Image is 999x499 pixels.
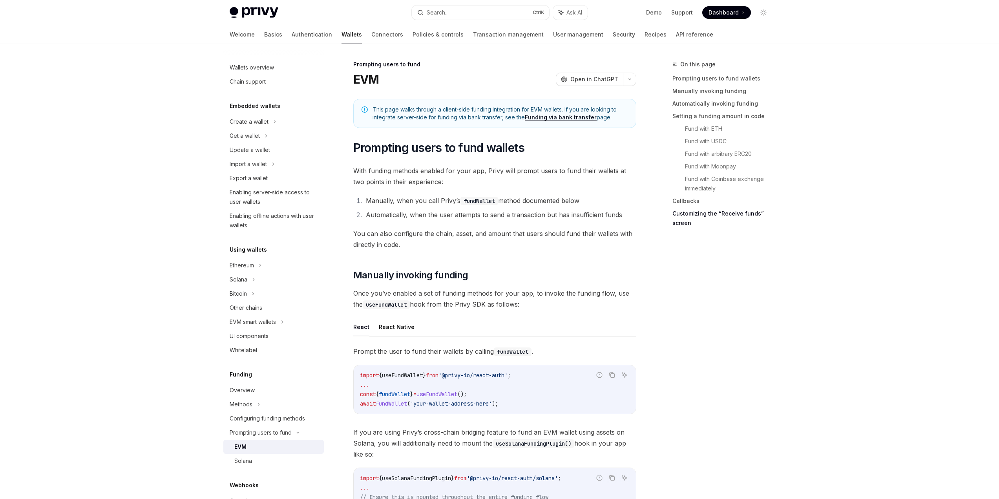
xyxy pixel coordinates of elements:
[230,331,268,341] div: UI components
[382,475,451,482] span: useSolanaFundingPlugin
[371,25,403,44] a: Connectors
[508,372,511,379] span: ;
[676,25,713,44] a: API reference
[558,475,561,482] span: ;
[671,9,693,16] a: Support
[230,77,266,86] div: Chain support
[570,75,618,83] span: Open in ChatGPT
[410,391,413,398] span: }
[672,110,776,122] a: Setting a funding amount in code
[360,484,369,491] span: ...
[264,25,282,44] a: Basics
[525,114,597,121] a: Funding via bank transfer
[353,269,468,281] span: Manually invoking funding
[494,347,531,356] code: fundWallet
[607,473,617,483] button: Copy the contents from the code block
[292,25,332,44] a: Authentication
[223,383,324,397] a: Overview
[353,72,379,86] h1: EVM
[234,442,247,451] div: EVM
[533,9,544,16] span: Ctrl K
[427,8,449,17] div: Search...
[457,391,467,398] span: ();
[413,391,416,398] span: =
[672,97,776,110] a: Automatically invoking funding
[230,400,252,409] div: Methods
[223,209,324,232] a: Enabling offline actions with user wallets
[230,245,267,254] h5: Using wallets
[360,391,376,398] span: const
[685,160,776,173] a: Fund with Moonpay
[230,63,274,72] div: Wallets overview
[672,72,776,85] a: Prompting users to fund wallets
[230,145,270,155] div: Update a wallet
[230,188,319,207] div: Enabling server-side access to user wallets
[680,60,716,69] span: On this page
[230,7,278,18] img: light logo
[594,473,605,483] button: Report incorrect code
[362,106,368,113] svg: Note
[230,303,262,313] div: Other chains
[230,159,267,169] div: Import a wallet
[363,209,636,220] li: Automatically, when the user attempts to send a transaction but has insufficient funds
[379,475,382,482] span: {
[230,386,255,395] div: Overview
[230,261,254,270] div: Ethereum
[685,173,776,195] a: Fund with Coinbase exchange immediately
[230,131,260,141] div: Get a wallet
[412,5,549,20] button: Search...CtrlK
[492,400,498,407] span: );
[353,346,636,357] span: Prompt the user to fund their wallets by calling .
[223,75,324,89] a: Chain support
[223,454,324,468] a: Solana
[223,301,324,315] a: Other chains
[685,148,776,160] a: Fund with arbitrary ERC20
[230,370,252,379] h5: Funding
[230,345,257,355] div: Whitelabel
[223,171,324,185] a: Export a wallet
[553,25,603,44] a: User management
[230,317,276,327] div: EVM smart wallets
[426,372,438,379] span: from
[423,372,426,379] span: }
[493,439,574,448] code: useSolanaFundingPlugin()
[709,9,739,16] span: Dashboard
[230,428,292,437] div: Prompting users to fund
[407,400,410,407] span: (
[619,473,630,483] button: Ask AI
[376,391,379,398] span: {
[223,343,324,357] a: Whitelabel
[566,9,582,16] span: Ask AI
[410,400,492,407] span: 'your-wallet-address-here'
[685,122,776,135] a: Fund with ETH
[223,329,324,343] a: UI components
[379,391,410,398] span: fundWallet
[413,25,464,44] a: Policies & controls
[454,475,467,482] span: from
[594,370,605,380] button: Report incorrect code
[553,5,588,20] button: Ask AI
[223,411,324,426] a: Configuring funding methods
[360,372,379,379] span: import
[451,475,454,482] span: }
[379,318,415,336] button: React Native
[685,135,776,148] a: Fund with USDC
[702,6,751,19] a: Dashboard
[353,228,636,250] span: You can also configure the chain, asset, and amount that users should fund their wallets with dir...
[757,6,770,19] button: Toggle dark mode
[353,427,636,460] span: If you are using Privy’s cross-chain bridging feature to fund an EVM wallet using assets on Solan...
[230,25,255,44] a: Welcome
[556,73,623,86] button: Open in ChatGPT
[342,25,362,44] a: Wallets
[379,372,382,379] span: {
[353,141,525,155] span: Prompting users to fund wallets
[230,289,247,298] div: Bitcoin
[382,372,423,379] span: useFundWallet
[438,372,508,379] span: '@privy-io/react-auth'
[645,25,667,44] a: Recipes
[672,85,776,97] a: Manually invoking funding
[234,456,252,466] div: Solana
[223,185,324,209] a: Enabling server-side access to user wallets
[230,275,247,284] div: Solana
[416,391,457,398] span: useFundWallet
